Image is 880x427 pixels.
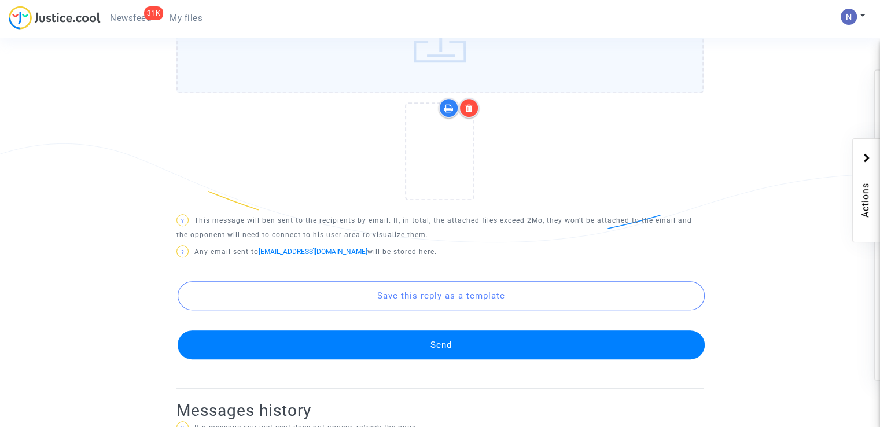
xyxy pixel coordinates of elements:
img: jc-logo.svg [9,6,101,30]
button: Send [178,330,705,359]
span: My files [170,13,202,23]
h2: Messages history [176,400,704,421]
a: My files [160,9,212,27]
p: This message will ben sent to the recipients by email. If, in total, the attached files exceed 2M... [176,213,704,242]
button: Save this reply as a template [178,281,705,310]
span: ? [181,249,184,255]
div: 31K [144,6,164,20]
p: Any email sent to will be stored here. [176,245,704,259]
span: Newsfeed [110,13,151,23]
a: 31KNewsfeed [101,9,160,27]
span: ? [181,218,184,224]
img: ACg8ocLbdXnmRFmzhNqwOPt_sjleXT1r-v--4sGn8-BO7_nRuDcVYw=s96-c [841,9,857,25]
a: [EMAIL_ADDRESS][DOMAIN_NAME] [259,248,367,256]
span: Actions [859,150,872,236]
